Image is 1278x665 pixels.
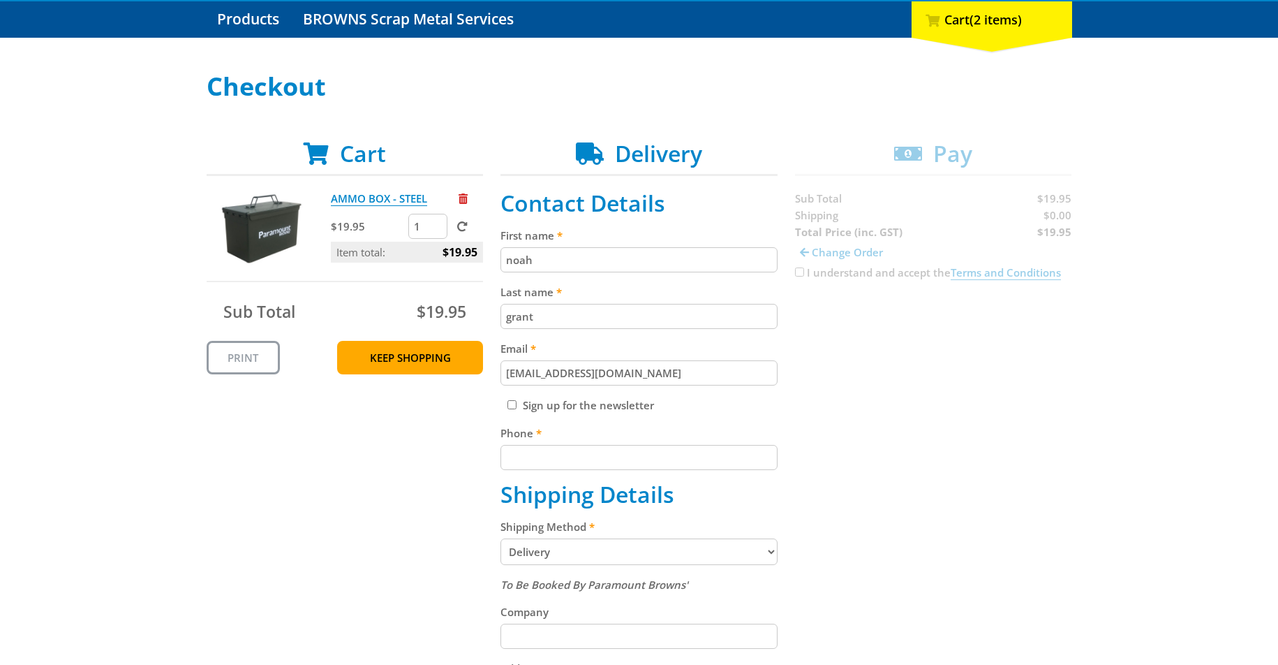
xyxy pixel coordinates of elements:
[459,191,468,205] a: Remove from cart
[500,284,778,300] label: Last name
[500,227,778,244] label: First name
[500,578,688,592] em: To Be Booked By Paramount Browns'
[331,191,427,206] a: AMMO BOX - STEEL
[523,398,654,412] label: Sign up for the newsletter
[500,340,778,357] label: Email
[500,425,778,441] label: Phone
[443,242,477,263] span: $19.95
[220,190,304,274] img: AMMO BOX - STEEL
[207,73,1072,101] h1: Checkout
[615,138,702,168] span: Delivery
[337,341,483,374] a: Keep Shopping
[912,1,1072,38] div: Cart
[417,300,466,323] span: $19.95
[500,360,778,386] input: Please enter your email address.
[331,218,406,235] p: $19.95
[500,539,778,565] select: Please select a shipping method.
[500,481,778,508] h2: Shipping Details
[500,304,778,329] input: Please enter your last name.
[292,1,524,38] a: Go to the BROWNS Scrap Metal Services page
[969,11,1022,28] span: (2 items)
[500,247,778,272] input: Please enter your first name.
[331,242,483,263] p: Item total:
[340,138,386,168] span: Cart
[500,445,778,470] input: Please enter your telephone number.
[207,1,290,38] a: Go to the Products page
[500,190,778,217] h2: Contact Details
[500,604,778,620] label: Company
[500,518,778,535] label: Shipping Method
[207,341,280,374] a: Print
[223,300,295,323] span: Sub Total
